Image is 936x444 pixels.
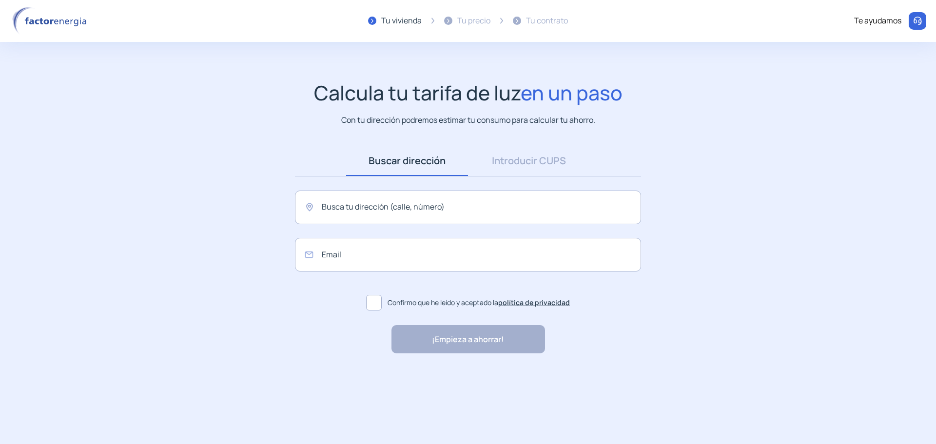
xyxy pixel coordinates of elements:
p: Con tu dirección podremos estimar tu consumo para calcular tu ahorro. [341,114,595,126]
img: logo factor [10,7,93,35]
div: Tu contrato [526,15,568,27]
span: Confirmo que he leído y aceptado la [388,297,570,308]
span: en un paso [521,79,623,106]
div: Te ayudamos [854,15,901,27]
a: política de privacidad [498,298,570,307]
img: llamar [913,16,922,26]
a: Buscar dirección [346,146,468,176]
div: Tu precio [457,15,490,27]
div: Tu vivienda [381,15,422,27]
a: Introducir CUPS [468,146,590,176]
h1: Calcula tu tarifa de luz [314,81,623,105]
